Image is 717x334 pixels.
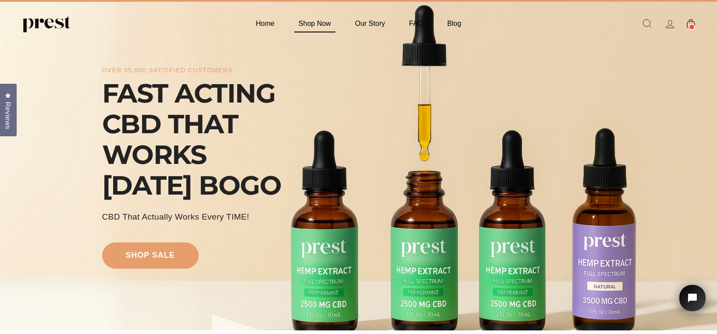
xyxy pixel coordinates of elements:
[398,15,434,32] a: FAQ
[2,102,14,129] span: Reviews
[288,15,342,32] a: Shop Now
[102,242,199,269] a: shop sale
[22,15,70,32] img: PREST ORGANICS
[668,273,717,334] iframe: Tidio Chat
[436,15,472,32] a: Blog
[102,211,250,223] div: CBD That Actually Works every TIME!
[344,15,396,32] a: Our Story
[245,15,285,32] a: Home
[102,78,300,201] div: FAST ACTING CBD THAT WORKS [DATE] BOGO
[245,15,472,32] ul: Primary
[102,67,233,74] div: over 35,000 satisfied customers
